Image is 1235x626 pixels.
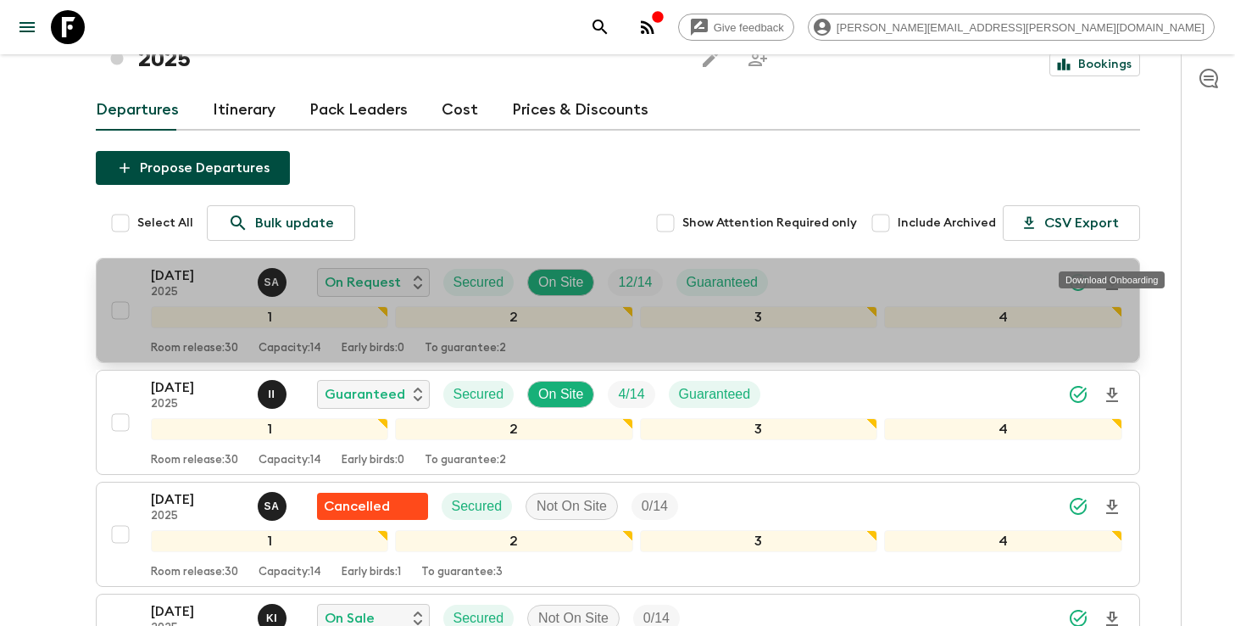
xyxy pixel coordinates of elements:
[1102,385,1122,405] svg: Download Onboarding
[395,418,633,440] div: 2
[631,493,678,520] div: Trip Fill
[537,496,607,517] p: Not On Site
[884,306,1122,328] div: 4
[512,90,648,131] a: Prices & Discounts
[151,286,244,299] p: 2025
[151,454,238,467] p: Room release: 30
[258,492,290,521] button: SA
[679,384,751,405] p: Guaranteed
[453,384,504,405] p: Secured
[259,566,321,579] p: Capacity: 14
[527,381,594,408] div: On Site
[527,269,594,296] div: On Site
[1068,496,1088,517] svg: Synced Successfully
[258,609,290,623] span: Khaled Ingrioui
[269,388,275,401] p: I I
[213,90,275,131] a: Itinerary
[96,258,1140,363] button: [DATE]2025Samir AchahriOn RequestSecuredOn SiteTrip FillGuaranteed1234Room release:30Capacity:14E...
[258,385,290,399] span: Ismail Ingrioui
[151,601,244,622] p: [DATE]
[453,272,504,293] p: Secured
[640,306,878,328] div: 3
[452,496,503,517] p: Secured
[827,21,1214,34] span: [PERSON_NAME][EMAIL_ADDRESS][PERSON_NAME][DOMAIN_NAME]
[266,612,277,625] p: K I
[151,342,238,355] p: Room release: 30
[151,265,244,286] p: [DATE]
[538,272,583,293] p: On Site
[425,342,506,355] p: To guarantee: 2
[325,384,405,405] p: Guaranteed
[151,510,244,523] p: 2025
[1049,53,1140,76] a: Bookings
[808,14,1215,41] div: [PERSON_NAME][EMAIL_ADDRESS][PERSON_NAME][DOMAIN_NAME]
[1003,205,1140,241] button: CSV Export
[264,500,280,513] p: S A
[618,384,644,405] p: 4 / 14
[1068,384,1088,405] svg: Synced Successfully
[640,530,878,552] div: 3
[583,10,617,44] button: search adventures
[342,454,404,467] p: Early birds: 0
[898,215,996,232] span: Include Archived
[395,306,633,328] div: 2
[258,273,290,287] span: Samir Achahri
[96,151,290,185] button: Propose Departures
[618,272,652,293] p: 12 / 14
[1059,271,1165,288] div: Download Onboarding
[96,370,1140,475] button: [DATE]2025Ismail IngriouiGuaranteedSecuredOn SiteTrip FillGuaranteed1234Room release:30Capacity:1...
[151,489,244,510] p: [DATE]
[259,454,321,467] p: Capacity: 14
[642,496,668,517] p: 0 / 14
[425,454,506,467] p: To guarantee: 2
[96,90,179,131] a: Departures
[443,269,515,296] div: Secured
[151,398,244,411] p: 2025
[309,90,408,131] a: Pack Leaders
[884,418,1122,440] div: 4
[682,215,857,232] span: Show Attention Required only
[207,205,355,241] a: Bulk update
[151,306,389,328] div: 1
[151,418,389,440] div: 1
[678,14,794,41] a: Give feedback
[342,566,401,579] p: Early birds: 1
[538,384,583,405] p: On Site
[264,276,280,289] p: S A
[640,418,878,440] div: 3
[395,530,633,552] div: 2
[884,530,1122,552] div: 4
[693,42,727,76] button: Edit this itinerary
[10,10,44,44] button: menu
[443,381,515,408] div: Secured
[151,530,389,552] div: 1
[687,272,759,293] p: Guaranteed
[137,215,193,232] span: Select All
[608,381,654,408] div: Trip Fill
[741,42,775,76] span: Share this itinerary
[259,342,321,355] p: Capacity: 14
[151,566,238,579] p: Room release: 30
[342,342,404,355] p: Early birds: 0
[526,493,618,520] div: Not On Site
[317,493,428,520] div: Flash Pack cancellation
[421,566,503,579] p: To guarantee: 3
[608,269,662,296] div: Trip Fill
[442,90,478,131] a: Cost
[255,213,334,233] p: Bulk update
[1102,497,1122,517] svg: Download Onboarding
[258,497,290,511] span: Samir Achahri
[325,272,401,293] p: On Request
[324,496,390,517] p: Cancelled
[151,377,244,398] p: [DATE]
[96,482,1140,587] button: [DATE]2025Samir AchahriFlash Pack cancellationSecuredNot On SiteTrip Fill1234Room release:30Capac...
[442,493,513,520] div: Secured
[704,21,793,34] span: Give feedback
[258,380,290,409] button: II
[258,268,290,297] button: SA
